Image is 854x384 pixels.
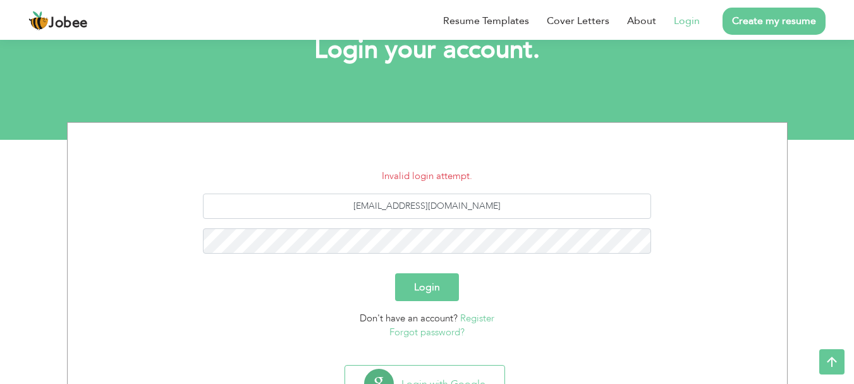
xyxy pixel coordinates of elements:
button: Login [395,273,459,301]
a: Cover Letters [547,13,609,28]
a: Resume Templates [443,13,529,28]
a: Create my resume [723,8,826,35]
input: Email [203,194,651,219]
span: Don't have an account? [360,312,458,325]
img: jobee.io [28,11,49,31]
li: Invalid login attempt. [77,169,778,183]
a: Forgot password? [389,326,465,338]
h1: Login your account. [86,34,769,66]
a: Login [674,13,700,28]
a: Register [460,312,494,325]
a: About [627,13,656,28]
span: Jobee [49,16,88,30]
a: Jobee [28,11,88,31]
